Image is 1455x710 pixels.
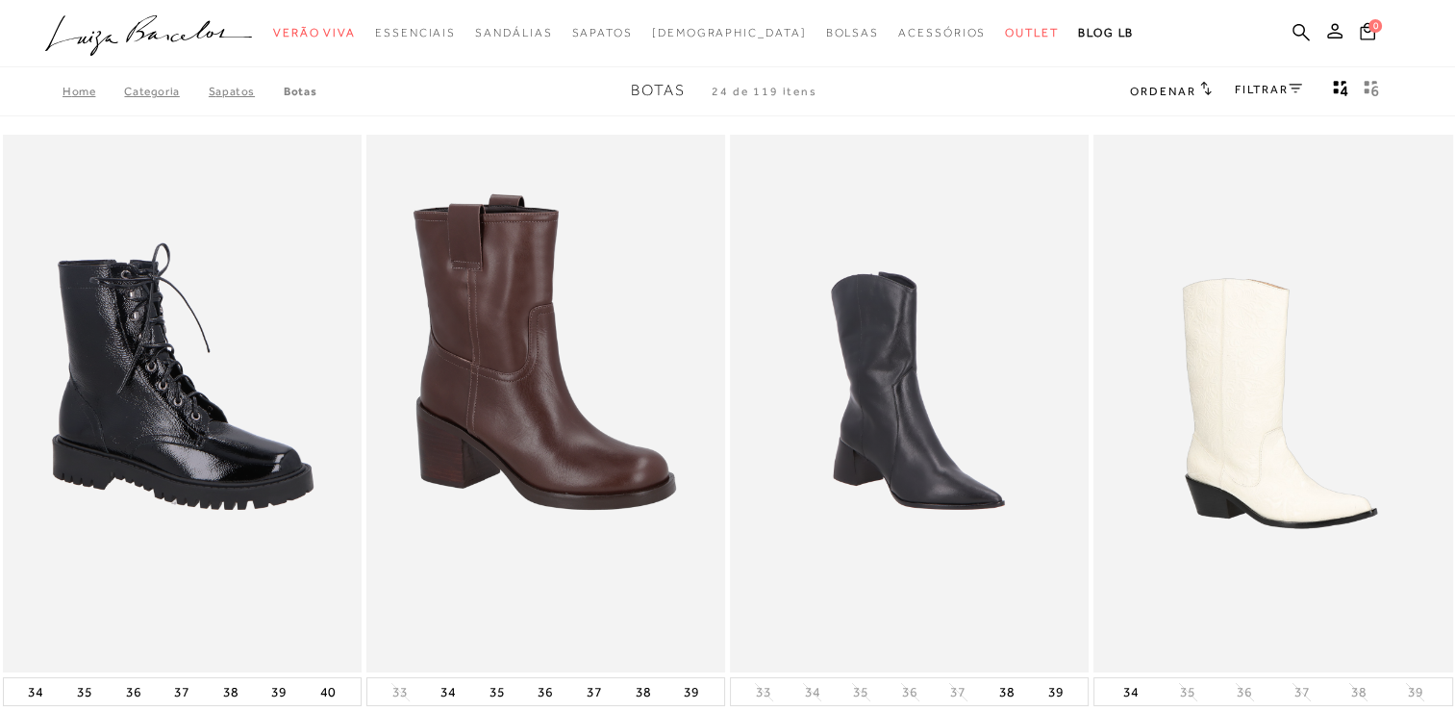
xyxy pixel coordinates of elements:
[1354,21,1381,47] button: 0
[571,26,632,39] span: Sapatos
[732,138,1087,671] a: BOTA DE CANO MÉDIO EM COURO PRETO E SALTO BLOCO MÉDIO BOTA DE CANO MÉDIO EM COURO PRETO E SALTO B...
[217,678,244,705] button: 38
[732,138,1087,671] img: BOTA DE CANO MÉDIO EM COURO PRETO E SALTO BLOCO MÉDIO
[1078,15,1134,51] a: BLOG LB
[1095,138,1450,671] img: BOTA WESTERN CANO MÉDIO OFF WHITE NEW DALLAS
[652,15,807,51] a: noSubCategoriesText
[314,678,341,705] button: 40
[1005,26,1059,39] span: Outlet
[273,26,356,39] span: Verão Viva
[532,678,559,705] button: 36
[284,85,316,98] a: Botas
[631,82,686,99] span: Botas
[944,683,971,701] button: 37
[581,678,608,705] button: 37
[375,15,456,51] a: categoryNavScreenReaderText
[1174,683,1201,701] button: 35
[5,138,360,671] img: COTURNO EM VERNIZ PRETO SOLADO TRATORADO
[1327,79,1354,104] button: Mostrar 4 produtos por linha
[273,15,356,51] a: categoryNavScreenReaderText
[1130,85,1195,98] span: Ordenar
[1005,15,1059,51] a: categoryNavScreenReaderText
[1358,79,1385,104] button: gridText6Desc
[1344,683,1371,701] button: 38
[368,138,723,671] img: BOTA EM COURO CAFÉ COM SALTO BLOCO
[265,678,292,705] button: 39
[119,678,146,705] button: 36
[1288,683,1315,701] button: 37
[1401,683,1428,701] button: 39
[1095,138,1450,671] a: BOTA WESTERN CANO MÉDIO OFF WHITE NEW DALLAS BOTA WESTERN CANO MÉDIO OFF WHITE NEW DALLAS
[825,26,879,39] span: Bolsas
[5,138,360,671] a: COTURNO EM VERNIZ PRETO SOLADO TRATORADO COTURNO EM VERNIZ PRETO SOLADO TRATORADO
[168,678,195,705] button: 37
[750,683,777,701] button: 33
[387,683,414,701] button: 33
[1041,678,1068,705] button: 39
[22,678,49,705] button: 34
[1117,678,1144,705] button: 34
[475,26,552,39] span: Sandálias
[484,678,511,705] button: 35
[1078,26,1134,39] span: BLOG LB
[375,26,456,39] span: Essenciais
[652,26,807,39] span: [DEMOGRAPHIC_DATA]
[209,85,284,98] a: SAPATOS
[71,678,98,705] button: 35
[63,85,124,98] a: Home
[571,15,632,51] a: categoryNavScreenReaderText
[630,678,657,705] button: 38
[435,678,462,705] button: 34
[825,15,879,51] a: categoryNavScreenReaderText
[993,678,1020,705] button: 38
[847,683,874,701] button: 35
[896,683,923,701] button: 36
[475,15,552,51] a: categoryNavScreenReaderText
[1231,683,1258,701] button: 36
[898,26,986,39] span: Acessórios
[368,138,723,671] a: BOTA EM COURO CAFÉ COM SALTO BLOCO BOTA EM COURO CAFÉ COM SALTO BLOCO
[1368,19,1382,33] span: 0
[798,683,825,701] button: 34
[898,15,986,51] a: categoryNavScreenReaderText
[712,85,817,98] span: 24 de 119 itens
[1235,83,1302,96] a: FILTRAR
[124,85,208,98] a: Categoria
[678,678,705,705] button: 39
